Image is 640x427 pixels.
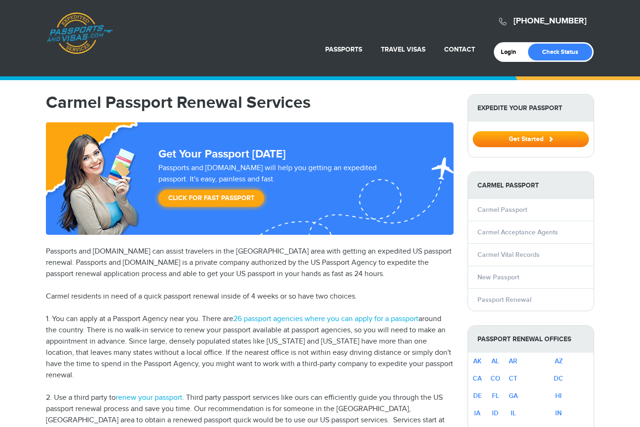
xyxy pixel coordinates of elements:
[468,326,594,352] strong: Passport Renewal Offices
[477,296,531,304] a: Passport Renewal
[46,246,454,280] p: Passports and [DOMAIN_NAME] can assist travelers in the [GEOGRAPHIC_DATA] area with getting an ex...
[528,44,592,60] a: Check Status
[46,314,454,381] p: 1. You can apply at a Passport Agency near you. There are around the country. There is no walk-in...
[477,206,527,214] a: Carmel Passport
[474,409,480,417] a: IA
[555,357,563,365] a: AZ
[158,190,264,207] a: Click for Fast Passport
[233,315,418,323] a: 26 passport agencies where you can apply for a passport
[509,375,517,382] a: CT
[155,163,410,211] div: Passports and [DOMAIN_NAME] will help you getting an expedited passport. It's easy, painless and ...
[513,16,587,26] a: [PHONE_NUMBER]
[491,375,500,382] a: CO
[158,147,286,161] strong: Get Your Passport [DATE]
[473,392,482,400] a: DE
[492,409,499,417] a: ID
[468,172,594,199] strong: Carmel Passport
[555,409,562,417] a: IN
[381,45,425,53] a: Travel Visas
[477,228,558,236] a: Carmel Acceptance Agents
[46,12,113,54] a: Passports & [DOMAIN_NAME]
[477,273,519,281] a: New Passport
[477,251,540,259] a: Carmel Vital Records
[473,135,589,142] a: Get Started
[491,357,499,365] a: AL
[325,45,362,53] a: Passports
[46,94,454,111] h1: Carmel Passport Renewal Services
[46,291,454,302] p: Carmel residents in need of a quick passport renewal inside of 4 weeks or so have two choices.
[473,375,482,382] a: CA
[473,131,589,147] button: Get Started
[555,392,562,400] a: HI
[468,95,594,121] strong: Expedite Your Passport
[116,393,182,402] a: renew your passport
[509,392,518,400] a: GA
[473,357,482,365] a: AK
[492,392,499,400] a: FL
[509,357,517,365] a: AR
[444,45,475,53] a: Contact
[511,409,516,417] a: IL
[554,375,563,382] a: DC
[501,48,523,56] a: Login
